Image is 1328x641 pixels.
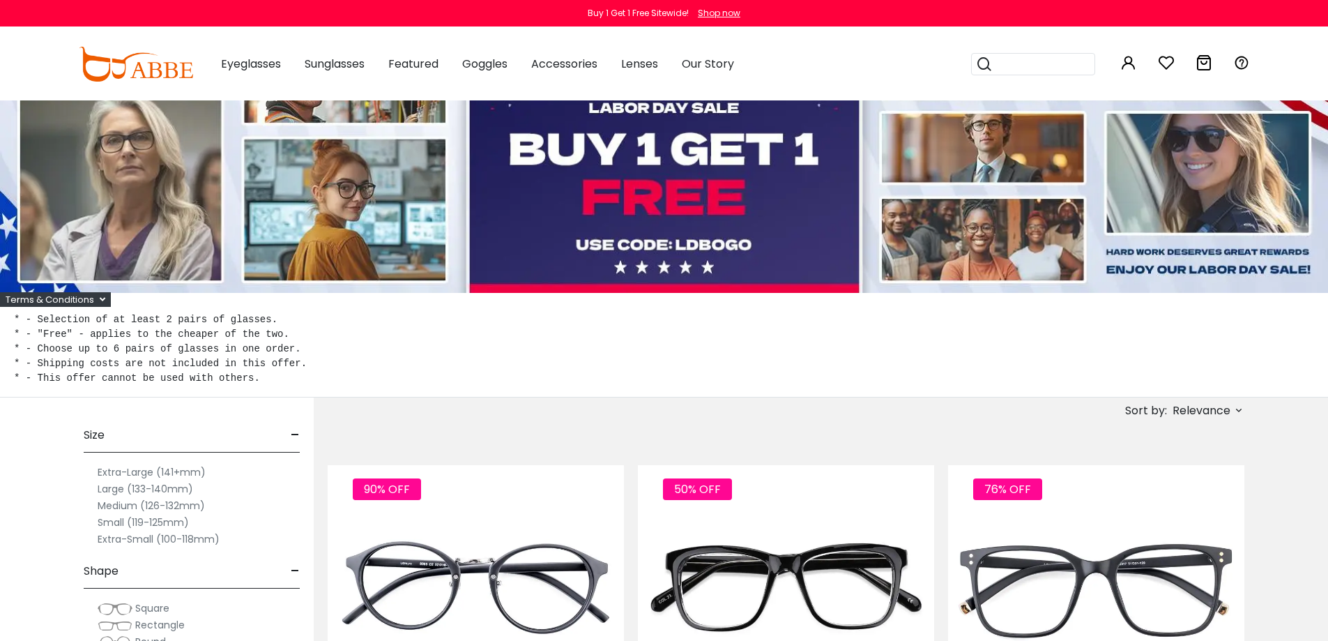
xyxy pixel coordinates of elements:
[84,418,105,452] span: Size
[79,47,193,82] img: abbeglasses.com
[14,312,1314,386] pre: * - Selection of at least 2 pairs of glasses. * - "Free" - applies to the cheaper of the two. * -...
[682,56,734,72] span: Our Story
[291,555,300,588] span: -
[388,56,438,72] span: Featured
[973,478,1042,500] span: 76% OFF
[1173,398,1230,423] span: Relevance
[353,478,421,500] span: 90% OFF
[588,7,689,20] div: Buy 1 Get 1 Free Sitewide!
[291,418,300,452] span: -
[462,56,507,72] span: Goggles
[305,56,365,72] span: Sunglasses
[531,56,597,72] span: Accessories
[135,618,185,632] span: Rectangle
[698,7,740,20] div: Shop now
[98,514,189,531] label: Small (119-125mm)
[98,464,206,481] label: Extra-Large (141+mm)
[135,601,169,615] span: Square
[98,619,132,633] img: Rectangle.png
[98,531,220,548] label: Extra-Small (100-118mm)
[1125,402,1167,418] span: Sort by:
[84,555,119,588] span: Shape
[621,56,658,72] span: Lenses
[691,7,740,19] a: Shop now
[663,478,732,500] span: 50% OFF
[98,481,193,497] label: Large (133-140mm)
[98,497,205,514] label: Medium (126-132mm)
[98,602,132,616] img: Square.png
[221,56,281,72] span: Eyeglasses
